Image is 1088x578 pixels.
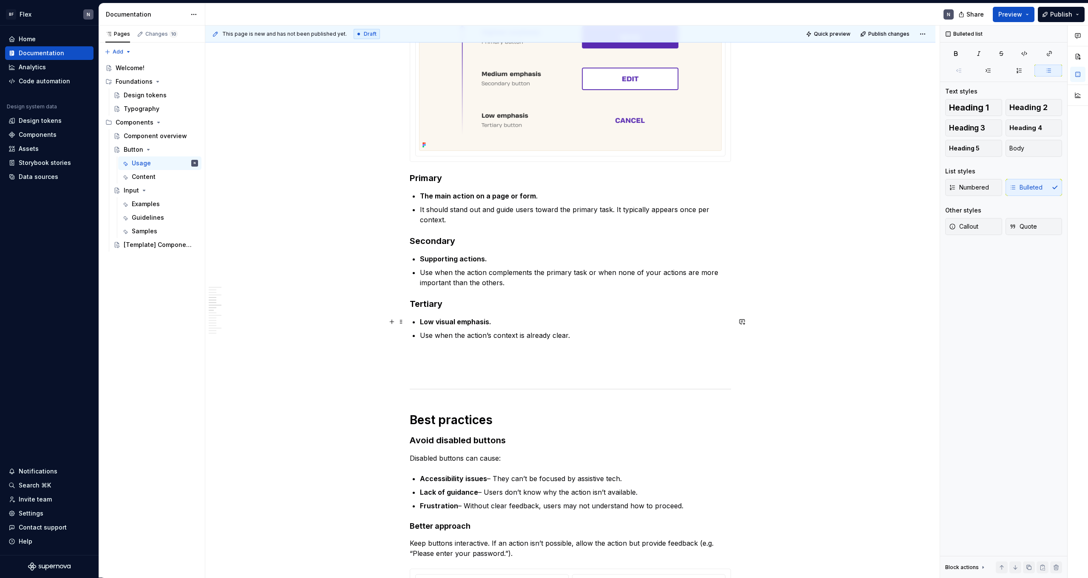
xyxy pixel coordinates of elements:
h3: Primary [410,172,731,184]
button: Heading 5 [945,140,1002,157]
span: Share [966,10,984,19]
h3: Tertiary [410,298,731,310]
div: Pages [105,31,130,37]
a: Input [110,184,201,197]
span: Callout [949,222,978,231]
div: Components [102,116,201,129]
button: Help [5,535,93,548]
strong: Better approach [410,521,470,530]
div: Other styles [945,206,981,215]
strong: Frustration [420,501,458,510]
div: Changes [145,31,178,37]
a: [Template] Component name [110,238,201,252]
button: Body [1006,140,1062,157]
div: Component overview [124,132,187,140]
div: Search ⌘K [19,481,51,490]
a: Samples [118,224,201,238]
button: Search ⌘K [5,479,93,492]
button: Heading 2 [1006,99,1062,116]
div: Flex [20,10,31,19]
div: Help [19,537,32,546]
a: Data sources [5,170,93,184]
strong: Lack of guidance [420,488,478,496]
div: Design system data [7,103,57,110]
div: Invite team [19,495,52,504]
div: Text styles [945,87,977,96]
strong: Low visual emphasis. [420,317,491,326]
p: – Users don’t know why the action isn’t available. [420,487,731,497]
a: UsageN [118,156,201,170]
a: Components [5,128,93,142]
div: Components [19,130,57,139]
div: Settings [19,509,43,518]
button: Numbered [945,179,1002,196]
p: . [420,191,731,201]
a: Typography [110,102,201,116]
div: BF [6,9,16,20]
strong: Best practices [410,413,493,427]
button: BFFlexN [2,5,97,23]
p: Disabled buttons can cause: [410,453,731,463]
a: Welcome! [102,61,201,75]
span: This page is new and has not been published yet. [222,31,347,37]
strong: The main action on a page or form [420,192,536,200]
div: Data sources [19,173,58,181]
a: Settings [5,507,93,520]
div: Notifications [19,467,57,476]
svg: Supernova Logo [28,562,71,571]
button: Notifications [5,465,93,478]
button: Heading 3 [945,119,1002,136]
div: Home [19,35,36,43]
span: Body [1009,144,1024,153]
span: Heading 4 [1009,124,1042,132]
a: Button [110,143,201,156]
a: Examples [118,197,201,211]
span: Add [113,48,123,55]
strong: Accessibility issues [420,474,487,483]
a: Analytics [5,60,93,74]
p: Keep buttons interactive. If an action isn’t possible, allow the action but provide feedback (e.g... [410,538,731,558]
div: Storybook stories [19,159,71,167]
span: Preview [998,10,1022,19]
div: List styles [945,167,975,176]
div: Components [116,118,153,127]
button: Quick preview [803,28,854,40]
span: 10 [170,31,178,37]
span: Heading 1 [949,103,989,112]
a: Guidelines [118,211,201,224]
div: Design tokens [124,91,167,99]
p: – They can’t be focused by assistive tech. [420,473,731,484]
a: Invite team [5,493,93,506]
p: – Without clear feedback, users may not understand how to proceed. [420,501,731,511]
button: Heading 1 [945,99,1002,116]
strong: Avoid disabled buttons [410,435,506,445]
button: Heading 4 [1006,119,1062,136]
div: Contact support [19,523,67,532]
div: Samples [132,227,157,235]
a: Documentation [5,46,93,60]
span: Heading 2 [1009,103,1048,112]
a: Assets [5,142,93,156]
div: Documentation [106,10,186,19]
button: Contact support [5,521,93,534]
span: Heading 3 [949,124,985,132]
a: Design tokens [5,114,93,127]
a: Component overview [110,129,201,143]
div: Usage [132,159,151,167]
div: Documentation [19,49,64,57]
button: Preview [993,7,1034,22]
div: Analytics [19,63,46,71]
div: Page tree [102,61,201,252]
div: N [947,11,950,18]
button: Add [102,46,134,58]
span: Heading 5 [949,144,980,153]
h3: Secondary [410,235,731,247]
button: Publish changes [858,28,913,40]
button: Quote [1006,218,1062,235]
span: Quick preview [814,31,850,37]
p: Use when the action’s context is already clear. [420,330,731,340]
a: Code automation [5,74,93,88]
div: [Template] Component name [124,241,194,249]
div: N [87,11,90,18]
a: Content [118,170,201,184]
